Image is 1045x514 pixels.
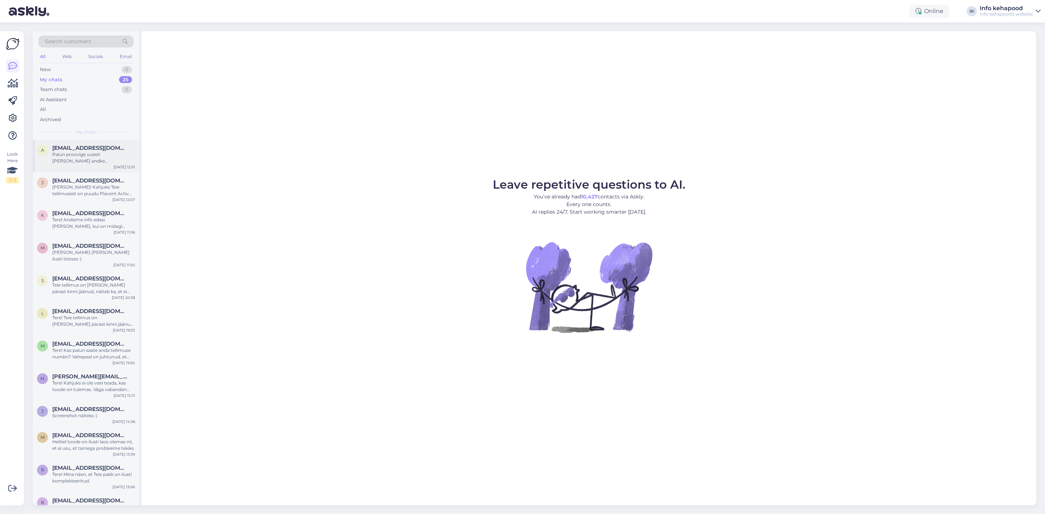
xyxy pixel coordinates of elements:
img: No Chat active [524,222,654,352]
div: Archived [40,116,61,123]
div: [DATE] 14:38 [112,419,135,424]
span: a [41,147,44,153]
div: Tere! Kahjuks ei ole veel teada, kas toode on tulemas. Väga vabandan ebamugavuste pärast! [52,380,135,393]
span: muahannalattik@gmail.com [52,341,128,347]
div: 0 [122,66,132,73]
span: jana701107@gmail.com [52,406,128,412]
div: [DATE] 20:38 [112,295,135,300]
div: [DATE] 19:30 [112,360,135,366]
span: j [41,180,44,185]
div: Info kehapood's website [980,11,1033,17]
span: rootbeauty885@gmail.com [52,497,128,504]
div: Tere! Teie tellimus on [PERSON_NAME] pärast kinni jäänud, näitab ka, et ei saanud kinnitust saata... [52,314,135,328]
div: Info kehapood [980,5,1033,11]
span: janelilaurimae@gmail.com [52,177,128,184]
div: [PERSON_NAME]! Kahjuks Teie tellimusest on puudu Placent Activ [GEOGRAPHIC_DATA] Shampoo ja Condi... [52,184,135,197]
div: Tere! Kas palun saate anda tellimuse numbri? Vahepeal on juhtunud, et tellimused jäävad kinni kun... [52,347,135,360]
span: j [41,408,44,414]
span: m [41,435,45,440]
div: [DATE] 11:56 [114,230,135,235]
div: Screenshot näiteks :) [52,412,135,419]
div: 25 [119,76,132,83]
span: m [41,343,45,349]
div: New [40,66,51,73]
div: Email [118,52,134,61]
div: [DATE] 13:39 [113,452,135,457]
div: 2 / 3 [6,177,19,184]
span: k [41,213,44,218]
span: sepprale@gmail.com [52,275,128,282]
span: m [41,245,45,251]
div: Look Here [6,151,19,184]
a: Info kehapoodInfo kehapood's website [980,5,1041,17]
div: [DATE] 12:07 [112,197,135,202]
div: [DATE] 13:06 [112,484,135,490]
span: Search customers [45,38,91,45]
div: [DATE] 12:51 [114,164,135,170]
div: Tere! Mina näen, et Teie pakk on ilusti komplekteeritud. [52,471,135,484]
div: AI Assistant [40,96,67,103]
span: r [41,467,44,473]
div: All [40,106,46,113]
div: IK [967,6,977,16]
div: Socials [87,52,104,61]
div: Hetkel toode on ilusti laos olemas nii, et ei usu, et tarnega probleeme tekiks [52,439,135,452]
span: reinsoo@hotmail.com [52,465,128,471]
div: All [38,52,47,61]
span: marinagalina0@icloud.com [52,432,128,439]
span: Leave repetitive questions to AI. [493,177,685,192]
span: s [41,278,44,283]
div: [PERSON_NAME] [PERSON_NAME] ilusti töösse :) [52,249,135,262]
div: Teie tellimus on [PERSON_NAME] pärast kinni jäänud, näitab ka, et ei saanud kinnitust saata Teile... [52,282,135,295]
span: annelimusto@gmail.com [52,145,128,151]
div: My chats [40,76,62,83]
div: Online [910,5,949,18]
span: h [41,376,44,381]
div: Web [61,52,73,61]
div: [DATE] 19:33 [113,328,135,333]
div: Tere! Andsime info edasi. [PERSON_NAME], kui on midagi selgunud. :) [52,217,135,230]
span: r [41,500,44,505]
div: Team chats [40,86,67,93]
div: Palun proovige uuesti [PERSON_NAME] andke [PERSON_NAME], kas nüüd töötab :) [52,151,135,164]
div: [DATE] 11:50 [113,262,135,268]
span: l [41,311,44,316]
span: muahannalattik@gmail.com [52,243,128,249]
b: 10,427 [581,193,598,200]
span: katrinlehepuu@hotmail.com [52,210,128,217]
p: You’ve already had contacts via Askly. Every one counts. AI replies 24/7. Start working smarter [... [493,193,685,216]
span: My chats [76,129,96,135]
div: Attachment [52,504,135,510]
div: [DATE] 15:13 [114,393,135,398]
span: liina.ivask@gmail.com [52,308,128,314]
div: 0 [122,86,132,93]
img: Askly Logo [6,37,20,51]
span: holm.kristina@hotmail.com [52,373,128,380]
